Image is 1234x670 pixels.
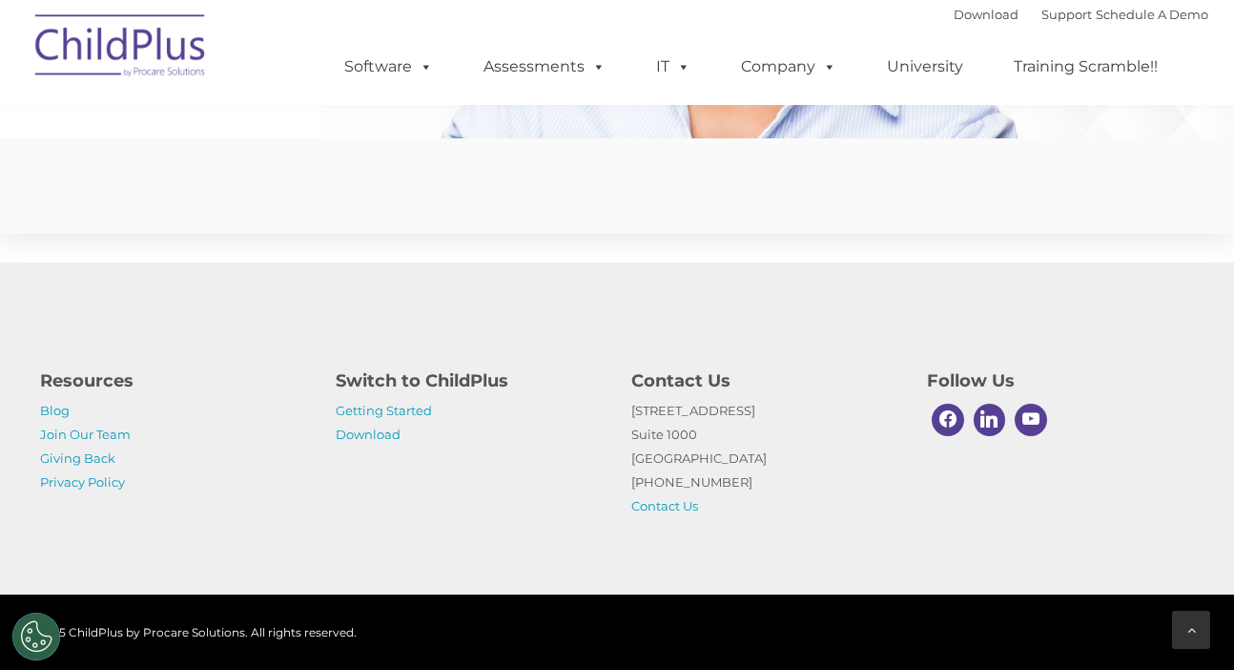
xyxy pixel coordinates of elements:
[40,450,115,466] a: Giving Back
[969,399,1011,441] a: Linkedin
[325,48,452,86] a: Software
[954,7,1018,22] a: Download
[40,367,307,394] h4: Resources
[631,367,898,394] h4: Contact Us
[12,613,60,660] button: Cookies Settings
[927,399,969,441] a: Facebook
[995,48,1177,86] a: Training Scramble!!
[40,474,125,490] a: Privacy Policy
[26,625,357,639] span: © 2025 ChildPlus by Procare Solutions. All rights reserved.
[336,403,432,418] a: Getting Started
[913,464,1234,670] iframe: Chat Widget
[40,427,131,442] a: Join Our Team
[1041,7,1092,22] a: Support
[336,427,401,442] a: Download
[868,48,982,86] a: University
[722,48,855,86] a: Company
[1010,399,1052,441] a: Youtube
[40,403,70,418] a: Blog
[631,498,698,513] a: Contact Us
[1096,7,1208,22] a: Schedule A Demo
[336,367,603,394] h4: Switch to ChildPlus
[464,48,625,86] a: Assessments
[927,367,1194,394] h4: Follow Us
[954,7,1208,22] font: |
[631,399,898,518] p: [STREET_ADDRESS] Suite 1000 [GEOGRAPHIC_DATA] [PHONE_NUMBER]
[637,48,710,86] a: IT
[26,1,216,96] img: ChildPlus by Procare Solutions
